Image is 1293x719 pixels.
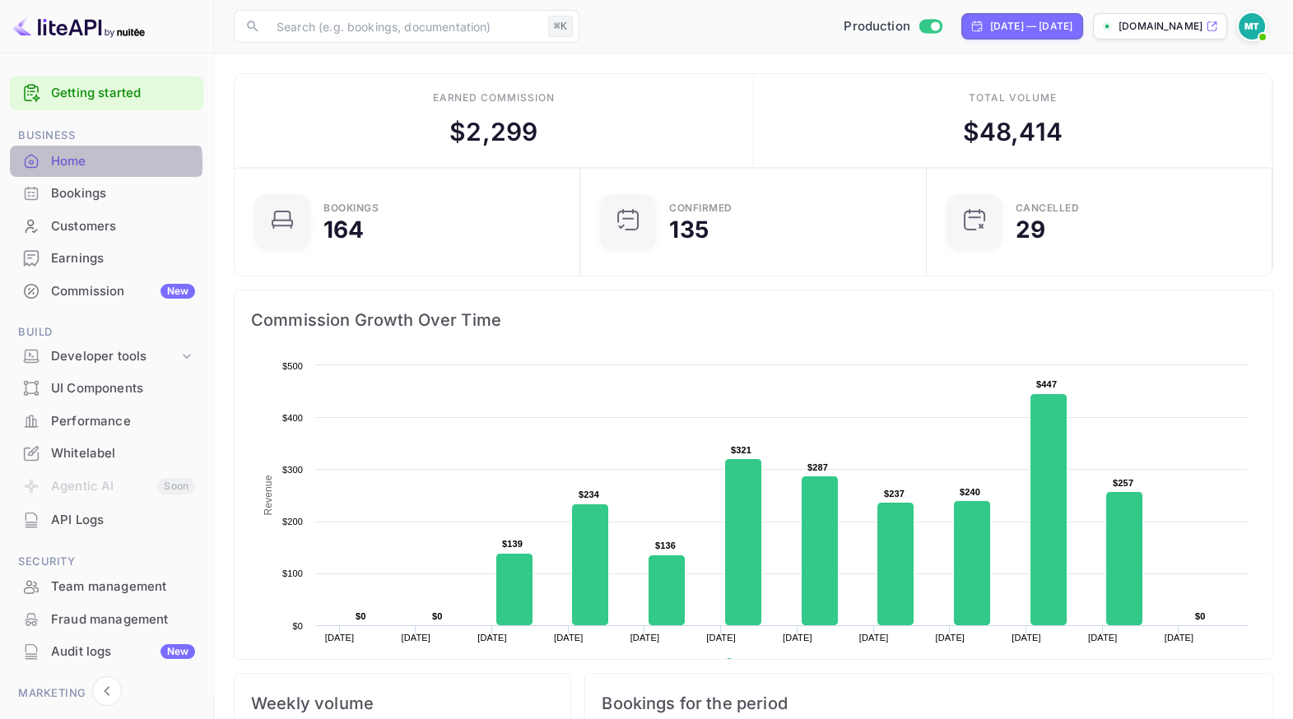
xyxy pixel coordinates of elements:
a: Whitelabel [10,438,203,468]
div: Getting started [10,77,203,110]
div: Team management [51,578,195,596]
a: Earnings [10,243,203,273]
div: Audit logsNew [10,636,203,668]
span: Bookings for the period [602,690,1256,717]
a: Getting started [51,84,195,103]
span: Security [10,553,203,571]
div: UI Components [10,373,203,405]
text: $257 [1113,478,1133,488]
text: [DATE] [630,633,660,642]
div: Fraud management [10,604,203,636]
button: Collapse navigation [92,676,122,706]
div: Bookings [10,178,203,210]
text: $0 [1195,611,1206,621]
div: Customers [10,211,203,243]
div: Home [10,146,203,178]
text: [DATE] [1088,633,1118,642]
div: Earnings [51,249,195,268]
text: $287 [807,462,828,472]
div: CANCELLED [1016,203,1080,213]
div: Bookings [323,203,379,213]
div: Confirmed [669,203,733,213]
text: $447 [1036,379,1057,389]
text: [DATE] [477,633,507,642]
text: [DATE] [783,633,812,642]
div: API Logs [51,511,195,530]
span: Weekly volume [251,690,554,717]
a: UI Components [10,373,203,403]
span: Production [844,17,910,36]
text: $240 [960,487,980,497]
a: Team management [10,571,203,601]
div: Earned commission [433,90,555,105]
text: $500 [282,361,303,371]
text: $0 [356,611,366,621]
div: [DATE] — [DATE] [990,19,1072,34]
a: Fraud management [10,604,203,634]
text: $139 [502,539,523,549]
div: Developer tools [10,342,203,371]
a: Home [10,146,203,176]
img: Marcin Teodoru [1239,13,1265,39]
div: $ 2,299 [449,114,537,151]
a: Customers [10,211,203,241]
div: $ 48,414 [963,114,1063,151]
p: [DOMAIN_NAME] [1119,19,1202,34]
div: New [160,284,195,299]
text: $0 [292,621,303,631]
div: New [160,644,195,659]
div: Total volume [969,90,1057,105]
a: CommissionNew [10,276,203,306]
span: Marketing [10,684,203,703]
div: Performance [51,412,195,431]
div: Team management [10,571,203,603]
text: [DATE] [401,633,430,642]
text: $237 [884,489,905,499]
div: Fraud management [51,610,195,629]
div: Whitelabel [51,444,195,463]
div: API Logs [10,504,203,536]
input: Search (e.g. bookings, documentation) [267,10,542,43]
div: Earnings [10,243,203,275]
text: [DATE] [859,633,889,642]
div: Commission [51,282,195,301]
text: $200 [282,517,303,526]
img: LiteAPI logo [13,13,145,39]
span: Commission Growth Over Time [251,307,1256,333]
text: $100 [282,568,303,578]
text: $300 [282,465,303,475]
span: Business [10,127,203,145]
div: Whitelabel [10,438,203,470]
div: ⌘K [548,16,573,37]
a: Performance [10,406,203,436]
div: Customers [51,217,195,236]
div: Home [51,152,195,171]
text: $321 [731,445,751,455]
text: Revenue [740,658,782,670]
div: Developer tools [51,347,179,366]
text: [DATE] [935,633,965,642]
text: [DATE] [325,633,355,642]
text: [DATE] [554,633,584,642]
div: 29 [1016,218,1045,241]
text: Revenue [263,475,274,515]
text: [DATE] [1012,633,1041,642]
text: [DATE] [1165,633,1194,642]
div: 164 [323,218,364,241]
div: CommissionNew [10,276,203,308]
div: Switch to Sandbox mode [837,17,948,36]
text: $0 [432,611,443,621]
text: $400 [282,413,303,423]
div: Audit logs [51,642,195,661]
a: Bookings [10,178,203,208]
div: 135 [669,218,708,241]
a: Audit logsNew [10,636,203,666]
span: Build [10,323,203,341]
div: Performance [10,406,203,438]
text: [DATE] [706,633,736,642]
text: $234 [579,489,600,499]
div: UI Components [51,379,195,398]
a: API Logs [10,504,203,535]
text: $136 [655,540,676,550]
div: Bookings [51,184,195,203]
